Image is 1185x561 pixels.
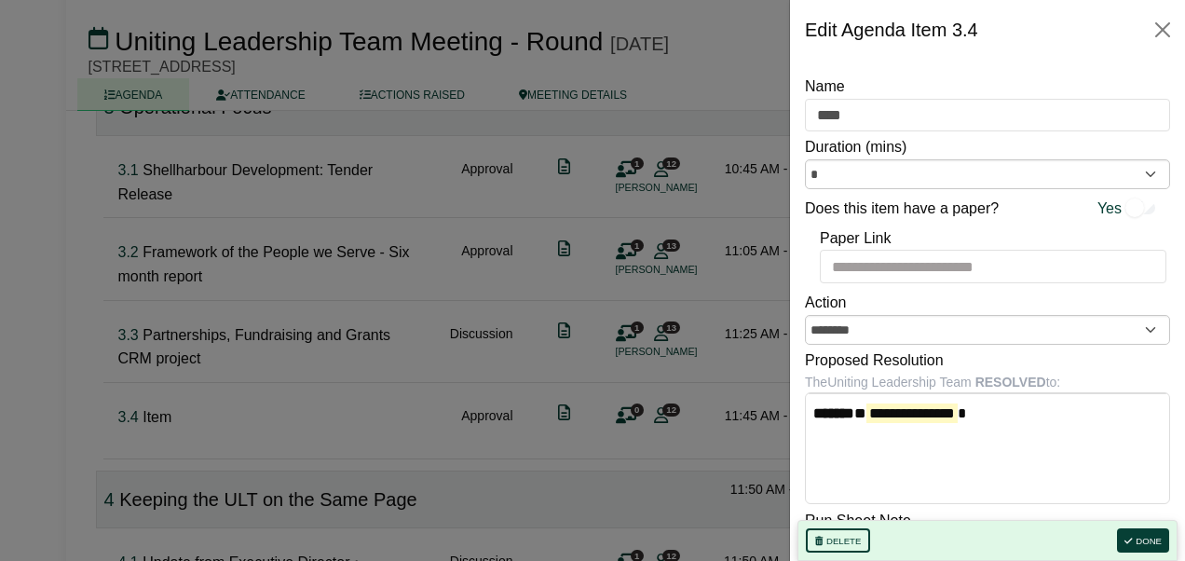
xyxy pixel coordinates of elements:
[1148,15,1178,45] button: Close
[805,509,911,533] label: Run Sheet Note
[805,197,999,221] label: Does this item have a paper?
[1097,197,1122,221] span: Yes
[805,135,906,159] label: Duration (mins)
[805,15,978,45] div: Edit Agenda Item 3.4
[1117,528,1169,553] button: Done
[806,528,870,553] button: Delete
[805,372,1170,392] div: The Uniting Leadership Team to:
[805,291,846,315] label: Action
[805,75,845,99] label: Name
[805,349,944,373] label: Proposed Resolution
[820,226,892,251] label: Paper Link
[975,375,1046,390] b: RESOLVED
